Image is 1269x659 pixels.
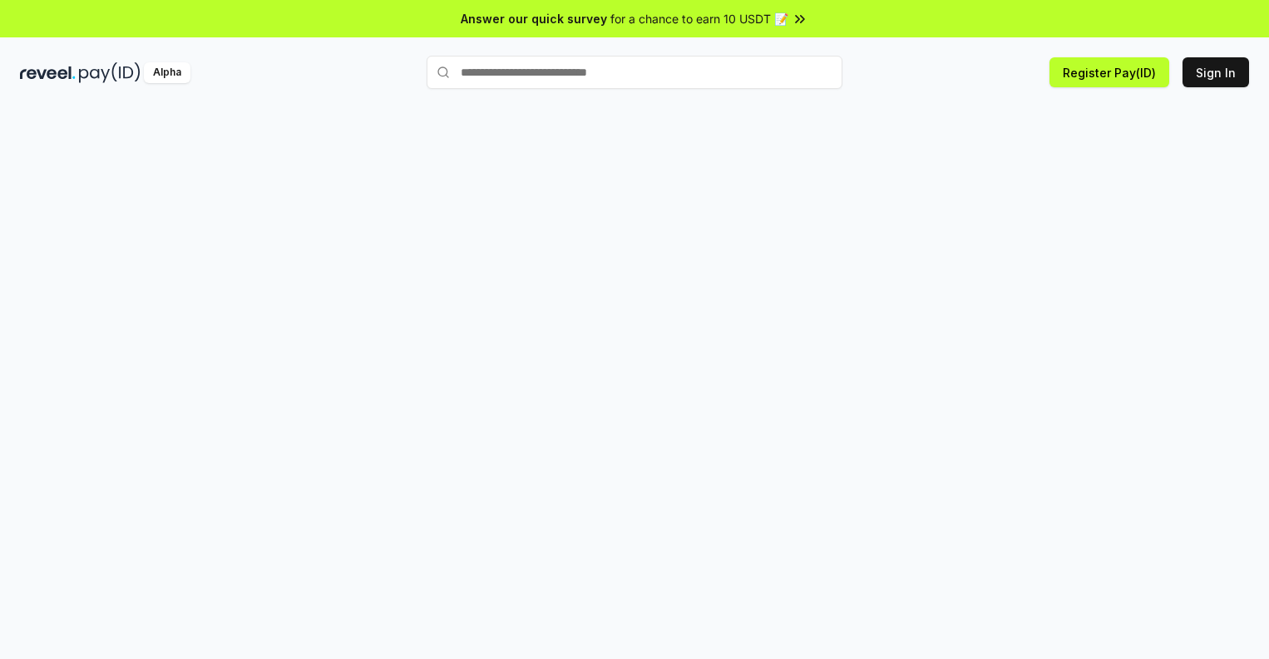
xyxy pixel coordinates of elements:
[20,62,76,83] img: reveel_dark
[1049,57,1169,87] button: Register Pay(ID)
[144,62,190,83] div: Alpha
[1183,57,1249,87] button: Sign In
[610,10,788,27] span: for a chance to earn 10 USDT 📝
[461,10,607,27] span: Answer our quick survey
[79,62,141,83] img: pay_id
